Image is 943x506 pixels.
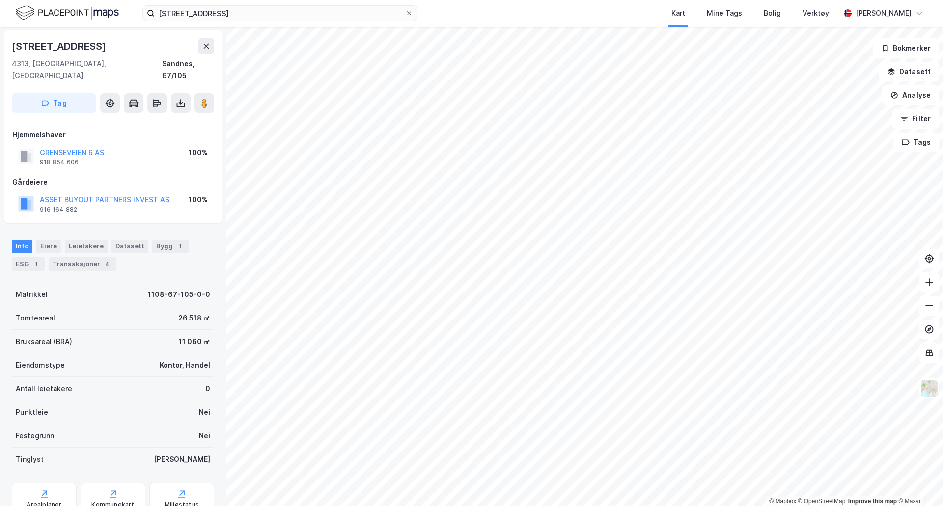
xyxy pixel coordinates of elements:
[160,359,210,371] div: Kontor, Handel
[36,240,61,253] div: Eiere
[12,129,214,141] div: Hjemmelshaver
[764,7,781,19] div: Bolig
[856,7,912,19] div: [PERSON_NAME]
[879,62,939,81] button: Datasett
[769,498,796,505] a: Mapbox
[102,259,112,269] div: 4
[111,240,148,253] div: Datasett
[205,383,210,395] div: 0
[16,430,54,442] div: Festegrunn
[65,240,108,253] div: Leietakere
[920,379,939,398] img: Z
[154,453,210,465] div: [PERSON_NAME]
[671,7,685,19] div: Kart
[178,312,210,324] div: 26 518 ㎡
[199,430,210,442] div: Nei
[892,109,939,129] button: Filter
[40,159,79,166] div: 918 854 606
[12,38,108,54] div: [STREET_ADDRESS]
[16,359,65,371] div: Eiendomstype
[16,453,44,465] div: Tinglyst
[707,7,742,19] div: Mine Tags
[798,498,846,505] a: OpenStreetMap
[894,459,943,506] iframe: Chat Widget
[894,459,943,506] div: Kontrollprogram for chat
[848,498,897,505] a: Improve this map
[175,241,185,251] div: 1
[893,133,939,152] button: Tags
[12,176,214,188] div: Gårdeiere
[12,93,96,113] button: Tag
[148,289,210,300] div: 1108-67-105-0-0
[16,4,119,22] img: logo.f888ab2527a4732fd821a326f86c7f29.svg
[16,289,48,300] div: Matrikkel
[12,257,45,271] div: ESG
[16,406,48,418] div: Punktleie
[155,6,405,21] input: Søk på adresse, matrikkel, gårdeiere, leietakere eller personer
[873,38,939,58] button: Bokmerker
[189,194,208,206] div: 100%
[31,259,41,269] div: 1
[199,406,210,418] div: Nei
[179,336,210,347] div: 11 060 ㎡
[40,206,77,213] div: 916 164 882
[12,240,32,253] div: Info
[189,147,208,159] div: 100%
[152,240,189,253] div: Bygg
[803,7,829,19] div: Verktøy
[162,58,214,81] div: Sandnes, 67/105
[16,312,55,324] div: Tomteareal
[16,336,72,347] div: Bruksareal (BRA)
[12,58,162,81] div: 4313, [GEOGRAPHIC_DATA], [GEOGRAPHIC_DATA]
[882,85,939,105] button: Analyse
[16,383,72,395] div: Antall leietakere
[49,257,116,271] div: Transaksjoner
